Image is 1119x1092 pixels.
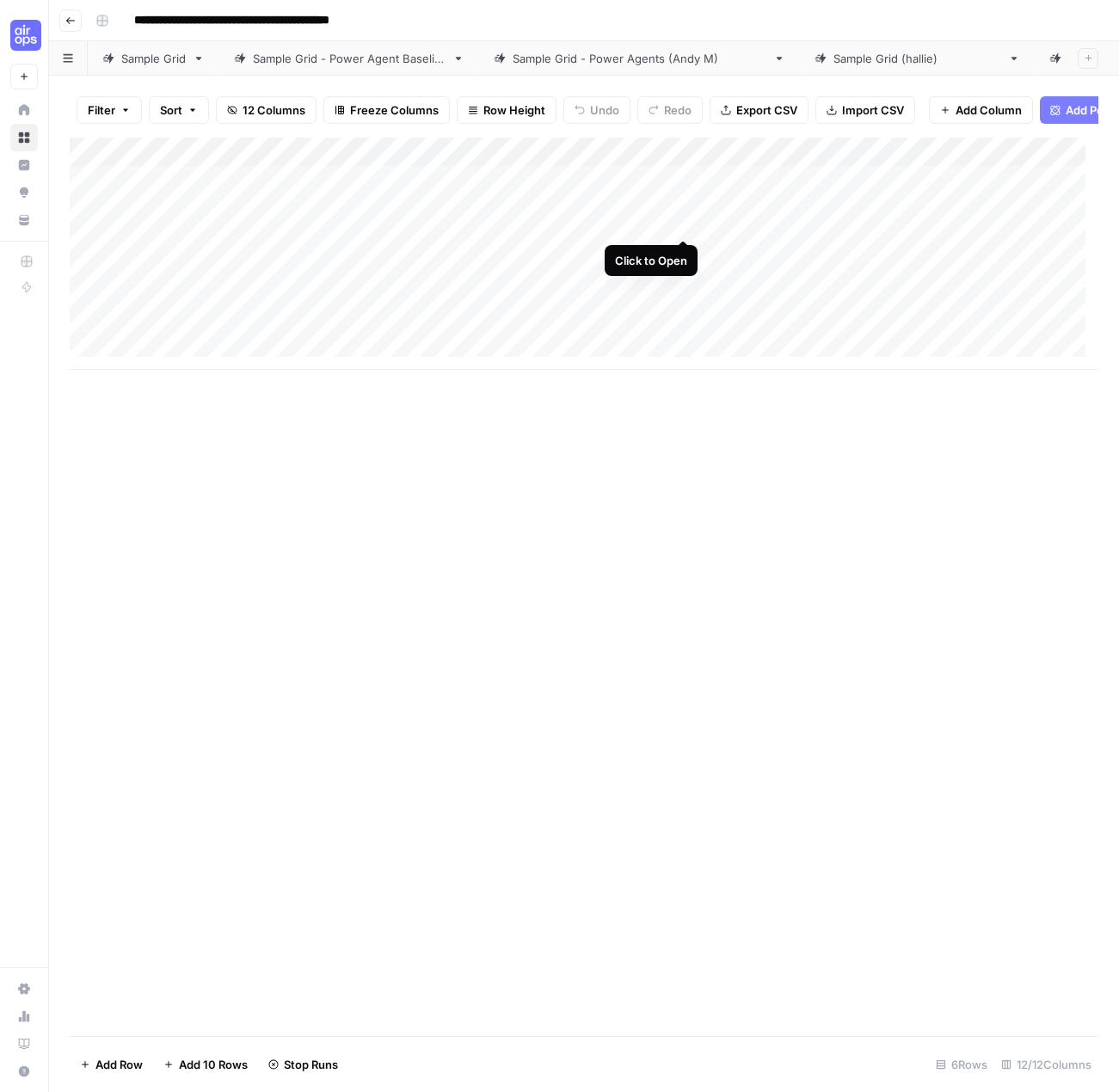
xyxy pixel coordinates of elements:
[121,50,186,67] div: Sample Grid
[483,101,545,119] span: Row Height
[10,206,38,234] a: Your Data
[10,179,38,206] a: Opportunities
[95,1056,143,1073] span: Add Row
[77,96,142,124] button: Filter
[10,151,38,179] a: Insights
[479,41,800,76] a: Sample Grid - Power Agents ([PERSON_NAME])
[457,96,556,124] button: Row Height
[216,96,317,124] button: 12 Columns
[994,1051,1098,1078] div: 12/12 Columns
[842,101,904,119] span: Import CSV
[149,96,209,124] button: Sort
[10,1058,38,1085] button: Help + Support
[88,101,115,119] span: Filter
[219,41,479,76] a: Sample Grid - Power Agent Baseline
[179,1056,248,1073] span: Add 10 Rows
[800,41,1035,76] a: Sample Grid ([PERSON_NAME])
[253,50,446,67] div: Sample Grid - Power Agent Baseline
[615,252,687,269] div: Click to Open
[10,14,38,57] button: Workspace: September Cohort
[10,20,41,51] img: September Cohort Logo
[350,101,439,119] span: Freeze Columns
[815,96,915,124] button: Import CSV
[929,96,1033,124] button: Add Column
[70,1051,153,1078] button: Add Row
[637,96,703,124] button: Redo
[88,41,219,76] a: Sample Grid
[153,1051,258,1078] button: Add 10 Rows
[258,1051,348,1078] button: Stop Runs
[513,50,766,67] div: Sample Grid - Power Agents ([PERSON_NAME])
[929,1051,994,1078] div: 6 Rows
[160,101,182,119] span: Sort
[243,101,305,119] span: 12 Columns
[833,50,1001,67] div: Sample Grid ([PERSON_NAME])
[10,124,38,151] a: Browse
[10,1003,38,1030] a: Usage
[736,101,797,119] span: Export CSV
[323,96,450,124] button: Freeze Columns
[710,96,809,124] button: Export CSV
[10,975,38,1003] a: Settings
[10,96,38,124] a: Home
[664,101,692,119] span: Redo
[10,1030,38,1058] a: Learning Hub
[956,101,1022,119] span: Add Column
[590,101,619,119] span: Undo
[563,96,630,124] button: Undo
[284,1056,338,1073] span: Stop Runs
